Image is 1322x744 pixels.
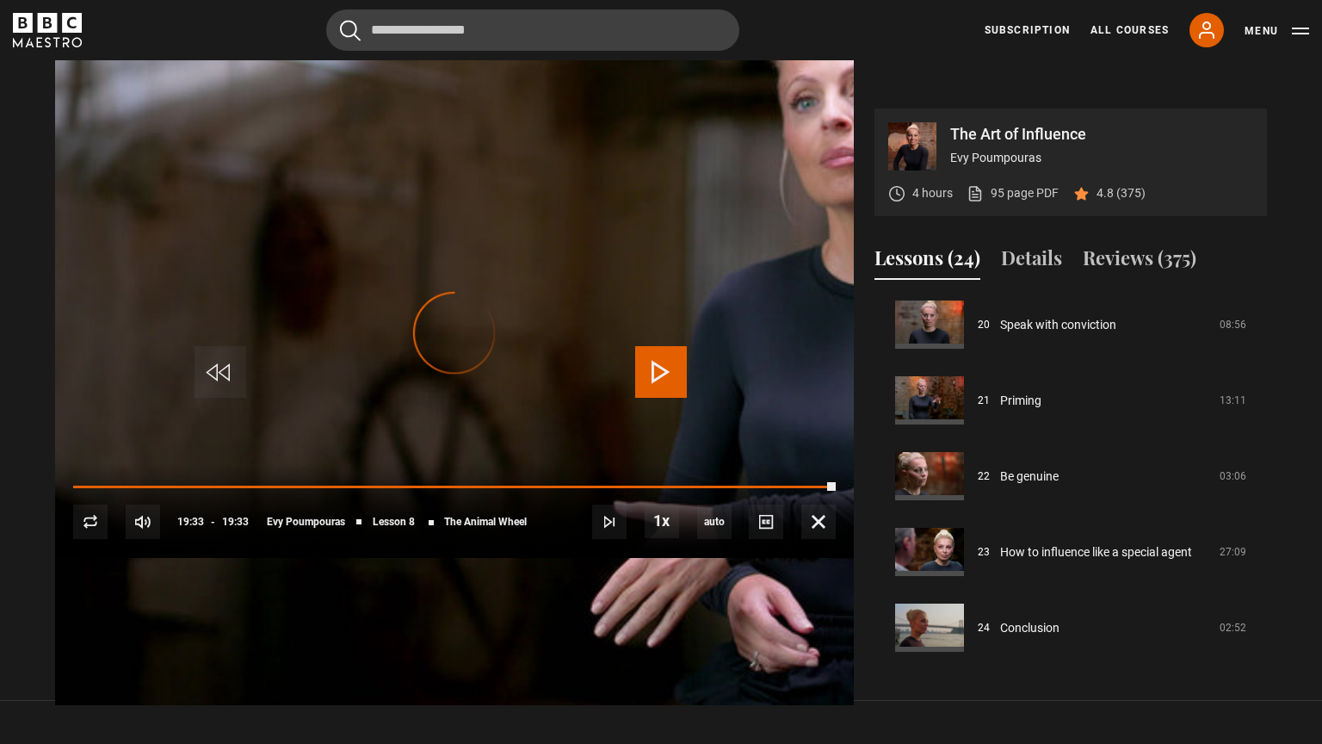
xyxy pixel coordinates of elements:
[985,22,1070,38] a: Subscription
[1090,22,1169,38] a: All Courses
[1000,543,1192,561] a: How to influence like a special agent
[801,505,836,539] button: Fullscreen
[267,517,345,527] span: Evy Poumpouras
[1000,392,1041,410] a: Priming
[373,517,415,527] span: Lesson 8
[1083,244,1196,280] button: Reviews (375)
[177,506,204,537] span: 19:33
[126,505,160,539] button: Mute
[1000,468,1059,486] a: Be genuine
[73,505,108,539] button: Replay
[1245,22,1309,40] button: Toggle navigation
[874,244,980,280] button: Lessons (24)
[73,486,836,489] div: Progress Bar
[55,108,854,558] video-js: Video Player
[326,9,739,51] input: Search
[211,516,215,528] span: -
[950,127,1253,142] p: The Art of Influence
[697,505,732,539] span: auto
[645,504,679,538] button: Playback Rate
[1000,619,1059,637] a: Conclusion
[340,20,361,41] button: Submit the search query
[13,13,82,47] svg: BBC Maestro
[1000,316,1116,334] a: Speak with conviction
[967,184,1059,202] a: 95 page PDF
[444,517,527,527] span: The Animal Wheel
[697,505,732,539] div: Current quality: 1080p
[1097,184,1146,202] p: 4.8 (375)
[222,506,249,537] span: 19:33
[1001,244,1062,280] button: Details
[749,505,783,539] button: Captions
[950,149,1253,167] p: Evy Poumpouras
[912,184,953,202] p: 4 hours
[592,505,627,539] button: Next Lesson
